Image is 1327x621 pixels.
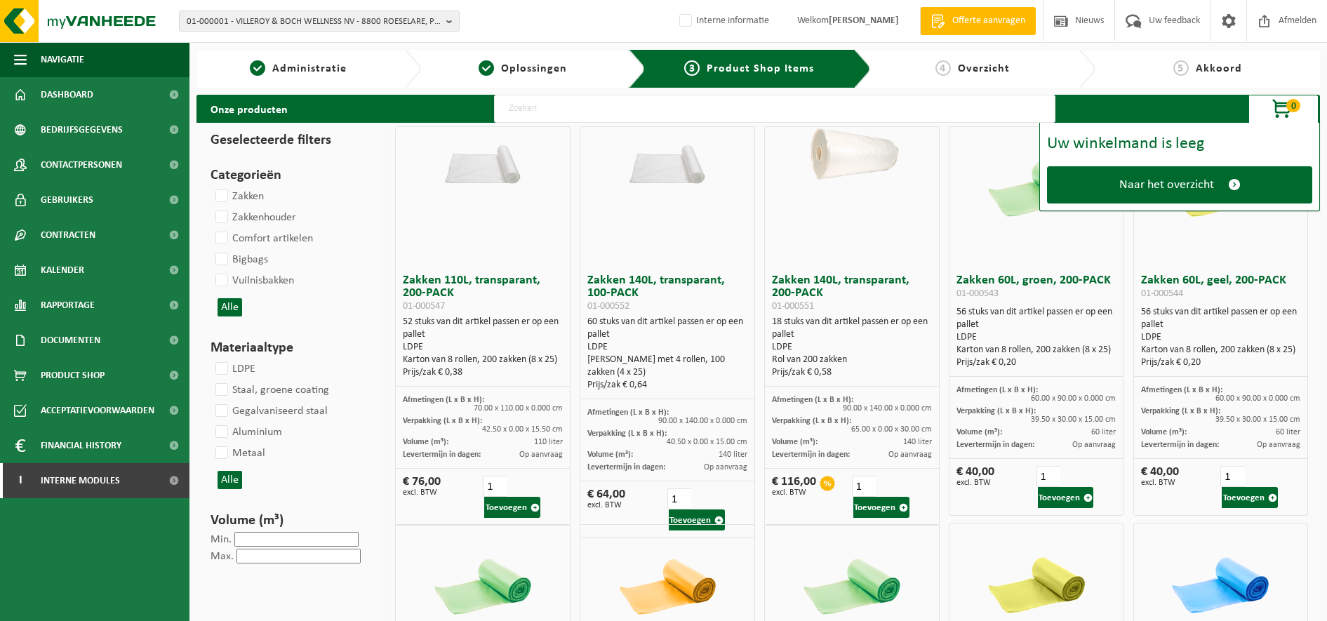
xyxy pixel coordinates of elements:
[772,274,932,312] h3: Zakken 140L, transparant, 200-PACK
[41,358,105,393] span: Product Shop
[1173,60,1189,76] span: 5
[853,497,909,518] button: Toevoegen
[484,497,540,518] button: Toevoegen
[534,438,563,446] span: 110 liter
[41,77,93,112] span: Dashboard
[1222,487,1278,508] button: Toevoegen
[956,356,1116,369] div: Prijs/zak € 0,20
[1220,466,1244,487] input: 1
[587,429,667,438] span: Verpakking (L x B x H):
[483,476,507,497] input: 1
[707,63,814,74] span: Product Shop Items
[772,476,816,497] div: € 116,00
[1215,415,1300,424] span: 39.50 x 30.00 x 15.00 cm
[956,479,994,487] span: excl. BTW
[204,60,393,77] a: 1Administratie
[878,60,1067,77] a: 4Overzicht
[41,428,121,463] span: Financial History
[1248,95,1319,123] button: 0
[1141,407,1220,415] span: Verpakking (L x B x H):
[958,63,1010,74] span: Overzicht
[851,425,932,434] span: 65.00 x 0.00 x 30.00 cm
[213,207,296,228] label: Zakkenhouder
[1141,479,1179,487] span: excl. BTW
[403,488,441,497] span: excl. BTW
[956,306,1116,369] div: 56 stuks van dit artikel passen er op een pallet
[474,404,563,413] span: 70.00 x 110.00 x 0.000 cm
[956,466,994,487] div: € 40,00
[403,366,563,379] div: Prijs/zak € 0,38
[587,408,669,417] span: Afmetingen (L x B x H):
[1091,428,1116,436] span: 60 liter
[667,488,691,509] input: 1
[772,366,932,379] div: Prijs/zak € 0,58
[1038,487,1094,508] button: Toevoegen
[218,471,242,489] button: Alle
[213,401,328,422] label: Gegalvaniseerd staal
[1141,441,1219,449] span: Levertermijn in dagen:
[956,274,1116,302] h3: Zakken 60L, groen, 200-PACK
[949,14,1029,28] span: Offerte aanvragen
[213,228,313,249] label: Comfort artikelen
[772,354,932,366] div: Rol van 200 zakken
[719,450,747,459] span: 140 liter
[211,130,370,151] h3: Geselecteerde filters
[403,341,563,354] div: LDPE
[956,344,1116,356] div: Karton van 8 rollen, 200 zakken (8 x 25)
[977,127,1096,246] img: 01-000543
[213,422,282,443] label: Aluminium
[956,331,1116,344] div: LDPE
[772,301,814,312] span: 01-000551
[519,450,563,459] span: Op aanvraag
[658,417,747,425] span: 90.00 x 140.00 x 0.000 cm
[1072,441,1116,449] span: Op aanvraag
[1141,344,1301,356] div: Karton van 8 rollen, 200 zakken (8 x 25)
[1141,288,1183,299] span: 01-000544
[772,341,932,354] div: LDPE
[656,60,842,77] a: 3Product Shop Items
[956,428,1002,436] span: Volume (m³):
[41,218,95,253] span: Contracten
[587,379,747,392] div: Prijs/zak € 0,64
[211,165,370,186] h3: Categorieën
[587,354,747,379] div: [PERSON_NAME] met 4 rollen, 100 zakken (4 x 25)
[1276,428,1300,436] span: 60 liter
[213,186,264,207] label: Zakken
[403,417,482,425] span: Verpakking (L x B x H):
[41,182,93,218] span: Gebruikers
[1141,331,1301,344] div: LDPE
[684,60,700,76] span: 3
[1036,466,1060,487] input: 1
[1141,356,1301,369] div: Prijs/zak € 0,20
[587,463,665,472] span: Levertermijn in dagen:
[772,488,816,497] span: excl. BTW
[423,127,542,187] img: 01-000547
[587,316,747,392] div: 60 stuks van dit artikel passen er op een pallet
[41,42,84,77] span: Navigatie
[211,534,232,545] label: Min.
[1141,306,1301,369] div: 56 stuks van dit artikel passen er op een pallet
[211,510,370,531] h3: Volume (m³)
[587,341,747,354] div: LDPE
[772,417,851,425] span: Verpakking (L x B x H):
[772,396,853,404] span: Afmetingen (L x B x H):
[669,509,725,530] button: Toevoegen
[272,63,347,74] span: Administratie
[196,95,302,123] h2: Onze producten
[829,15,899,26] strong: [PERSON_NAME]
[1141,274,1301,302] h3: Zakken 60L, geel, 200-PACK
[403,476,441,497] div: € 76,00
[792,127,912,187] img: 01-000551
[587,488,625,509] div: € 64,00
[213,443,265,464] label: Metaal
[704,463,747,472] span: Op aanvraag
[1141,466,1179,487] div: € 40,00
[211,338,370,359] h3: Materiaaltype
[213,359,255,380] label: LDPE
[41,253,84,288] span: Kalender
[920,7,1036,35] a: Offerte aanvragen
[14,463,27,498] span: I
[179,11,460,32] button: 01-000001 - VILLEROY & BOCH WELLNESS NV - 8800 ROESELARE, POPULIERSTRAAT 1
[1031,394,1116,403] span: 60.00 x 90.00 x 0.000 cm
[213,270,294,291] label: Vuilnisbakken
